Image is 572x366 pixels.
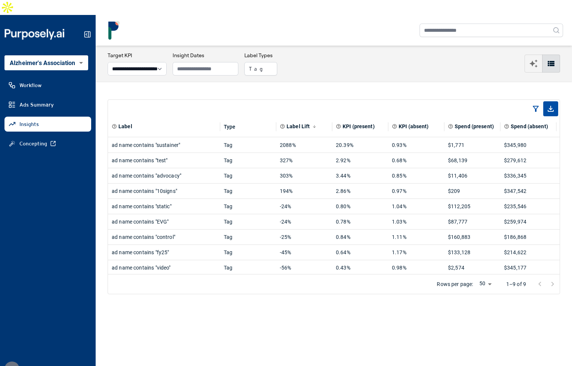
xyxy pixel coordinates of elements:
[399,123,429,130] span: KPI (absent)
[4,78,91,93] a: Workflow
[280,153,328,168] div: 327%
[504,138,553,153] div: $345,980
[244,52,277,59] h3: Label Types
[437,280,473,288] p: Rows per page:
[112,230,216,244] div: ad name contains "control"
[112,184,216,199] div: ad name contains "10signs"
[448,168,497,183] div: $11,406
[392,199,440,214] div: 1.04%
[173,52,238,59] h3: Insight Dates
[504,260,553,275] div: $345,177
[224,184,272,199] div: Tag
[112,153,216,168] div: ad name contains "test"
[392,138,440,153] div: 0.93%
[336,138,384,153] div: 20.39%
[224,168,272,183] div: Tag
[392,184,440,199] div: 0.97%
[448,124,453,129] svg: Total spend on all ads where label is present
[511,123,548,130] span: Spend (absent)
[19,140,47,147] span: Concepting
[224,230,272,244] div: Tag
[448,230,497,244] div: $160,883
[287,123,310,130] span: Label Lift
[336,184,384,199] div: 2.86%
[504,124,509,129] svg: Total spend on all ads where label is absent
[280,245,328,260] div: -45%
[4,117,91,132] a: Insights
[506,280,526,288] p: 1–9 of 9
[476,279,494,289] div: 50
[336,245,384,260] div: 0.64%
[336,153,384,168] div: 2.92%
[336,124,341,129] svg: Aggregate KPI value of all ads where label is present
[118,123,132,130] span: Label
[112,245,216,260] div: ad name contains "fy25"
[19,120,39,128] span: Insights
[280,214,328,229] div: -24%
[280,124,285,129] svg: Primary effectiveness metric calculated as a relative difference (% change) in the chosen KPI whe...
[280,260,328,275] div: -56%
[224,214,272,229] div: Tag
[224,260,272,275] div: Tag
[504,214,553,229] div: $259,974
[280,138,328,153] div: 2088%
[112,168,216,183] div: ad name contains "advocacy"
[280,230,328,244] div: -25%
[504,153,553,168] div: $279,612
[4,97,91,112] a: Ads Summary
[19,81,41,89] span: Workflow
[224,153,272,168] div: Tag
[448,199,497,214] div: $112,205
[455,123,494,130] span: Spend (present)
[336,260,384,275] div: 0.43%
[4,136,91,151] a: Concepting
[112,138,216,153] div: ad name contains "sustainer"
[392,168,440,183] div: 0.85%
[336,230,384,244] div: 0.84%
[4,55,88,70] div: Alzheimer's Association
[310,123,318,130] button: Sort
[336,199,384,214] div: 0.80%
[448,260,497,275] div: $2,574
[448,245,497,260] div: $133,128
[448,184,497,199] div: $209
[448,138,497,153] div: $1,771
[224,138,272,153] div: Tag
[343,123,375,130] span: KPI (present)
[504,168,553,183] div: $336,345
[105,21,123,40] img: logo
[448,214,497,229] div: $87,777
[504,199,553,214] div: $235,546
[504,230,553,244] div: $186,868
[224,124,236,130] div: Type
[448,153,497,168] div: $68,139
[112,199,216,214] div: ad name contains "static"
[224,245,272,260] div: Tag
[392,260,440,275] div: 0.98%
[392,230,440,244] div: 1.11%
[392,245,440,260] div: 1.17%
[336,214,384,229] div: 0.78%
[112,260,216,275] div: ad name contains "video"
[336,168,384,183] div: 3.44%
[112,214,216,229] div: ad name contains "EVG"
[224,199,272,214] div: Tag
[504,245,553,260] div: $214,622
[504,184,553,199] div: $347,542
[280,184,328,199] div: 194%
[392,124,397,129] svg: Aggregate KPI value of all ads where label is absent
[244,62,277,76] button: Tag
[392,214,440,229] div: 1.03%
[280,199,328,214] div: -24%
[19,101,54,108] span: Ads Summary
[280,168,328,183] div: 303%
[392,153,440,168] div: 0.68%
[543,101,558,116] span: Export as CSV
[112,124,117,129] svg: Element or component part of the ad
[108,52,167,59] h3: Target KPI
